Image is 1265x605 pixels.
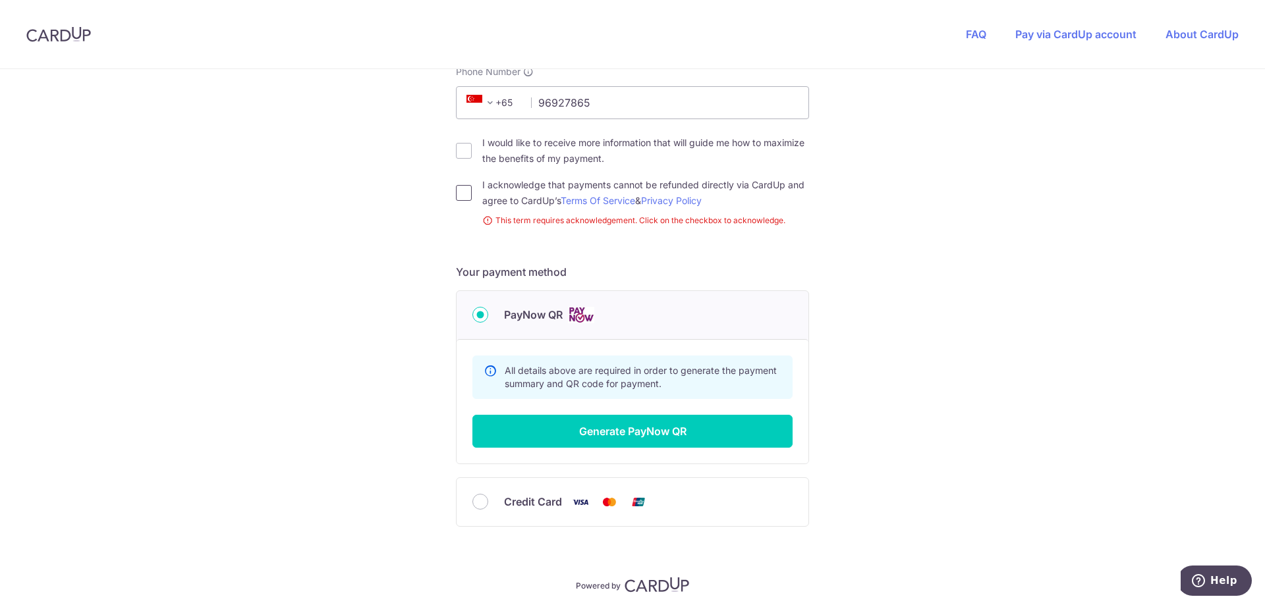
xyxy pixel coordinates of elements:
[576,578,621,591] p: Powered by
[625,494,652,510] img: Union Pay
[567,494,594,510] img: Visa
[482,177,809,209] label: I acknowledge that payments cannot be refunded directly via CardUp and agree to CardUp’s &
[1015,28,1137,41] a: Pay via CardUp account
[482,214,809,227] small: This term requires acknowledgement. Click on the checkbox to acknowledge.
[561,195,635,206] a: Terms Of Service
[472,307,793,323] div: PayNow QR Cards logo
[966,28,986,41] a: FAQ
[1166,28,1239,41] a: About CardUp
[472,415,793,448] button: Generate PayNow QR
[641,195,702,206] a: Privacy Policy
[456,264,809,280] h5: Your payment method
[504,307,563,323] span: PayNow QR
[596,494,623,510] img: Mastercard
[625,577,689,592] img: CardUp
[26,26,91,42] img: CardUp
[472,494,793,510] div: Credit Card Visa Mastercard Union Pay
[466,95,498,111] span: +65
[456,65,520,78] span: Phone Number
[1181,566,1252,598] iframe: Opens a widget where you can find more information
[505,365,777,389] span: All details above are required in order to generate the payment summary and QR code for payment.
[482,135,809,167] label: I would like to receive more information that will guide me how to maximize the benefits of my pa...
[568,307,594,323] img: Cards logo
[463,95,522,111] span: +65
[504,494,562,510] span: Credit Card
